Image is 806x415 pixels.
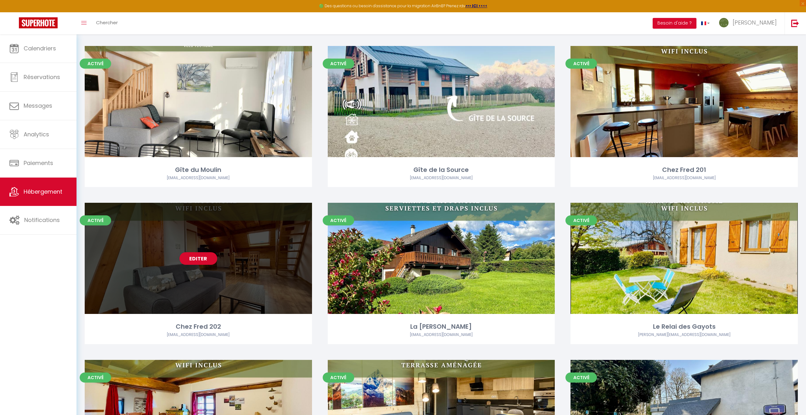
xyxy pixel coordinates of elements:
img: logout [791,19,799,27]
a: Chercher [91,12,122,34]
span: Activé [323,215,354,225]
span: Activé [80,372,111,383]
div: Le Relai des Gayots [570,322,798,332]
span: Hébergement [24,188,62,196]
span: Activé [565,372,597,383]
span: Calendriers [24,44,56,52]
span: Chercher [96,19,118,26]
img: Super Booking [19,17,58,28]
div: Chez Fred 201 [570,165,798,175]
img: ... [719,18,729,27]
div: Airbnb [85,332,312,338]
div: Gîte du Moulin [85,165,312,175]
span: Notifications [24,216,60,224]
div: Airbnb [570,332,798,338]
a: ... [PERSON_NAME] [714,12,785,34]
span: Activé [323,59,354,69]
button: Besoin d'aide ? [653,18,696,29]
span: Activé [565,215,597,225]
a: >>> ICI <<<< [465,3,487,9]
div: Chez Fred 202 [85,322,312,332]
span: Analytics [24,130,49,138]
span: Activé [80,215,111,225]
div: La [PERSON_NAME] [328,322,555,332]
div: Airbnb [85,175,312,181]
div: Airbnb [328,175,555,181]
div: Gîte de la Source [328,165,555,175]
span: Activé [323,372,354,383]
div: Airbnb [570,175,798,181]
span: [PERSON_NAME] [733,19,777,26]
span: Réservations [24,73,60,81]
span: Activé [80,59,111,69]
span: Messages [24,102,52,110]
a: Editer [179,252,217,265]
span: Paiements [24,159,53,167]
span: Activé [565,59,597,69]
div: Airbnb [328,332,555,338]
